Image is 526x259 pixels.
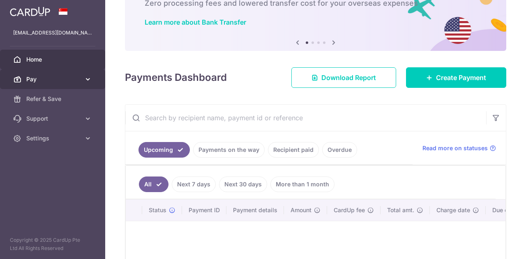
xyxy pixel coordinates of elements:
a: Learn more about Bank Transfer [145,18,246,26]
span: Pay [26,75,81,83]
span: Settings [26,134,81,142]
a: Payments on the way [193,142,265,158]
span: Home [26,55,81,64]
a: Read more on statuses [422,144,496,152]
p: [EMAIL_ADDRESS][DOMAIN_NAME] [13,29,92,37]
a: Recipient paid [268,142,319,158]
a: Upcoming [138,142,190,158]
a: Next 7 days [172,176,216,192]
span: Status [149,206,166,214]
span: Download Report [321,73,376,83]
span: CardUp fee [334,206,365,214]
a: Create Payment [406,67,506,88]
span: Help [18,6,35,13]
span: Amount [291,206,311,214]
span: Create Payment [436,73,486,83]
span: Total amt. [387,206,414,214]
a: More than 1 month [270,176,335,192]
h4: Payments Dashboard [125,70,227,85]
img: CardUp [10,7,50,16]
span: Read more on statuses [422,144,488,152]
a: Next 30 days [219,176,267,192]
a: Overdue [322,142,357,158]
th: Payment ID [182,199,226,221]
span: Support [26,115,81,123]
th: Payment details [226,199,284,221]
span: Due date [492,206,517,214]
input: Search by recipient name, payment id or reference [125,105,486,131]
a: Download Report [291,67,396,88]
span: Refer & Save [26,95,81,103]
a: All [139,176,168,192]
span: Charge date [436,206,470,214]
